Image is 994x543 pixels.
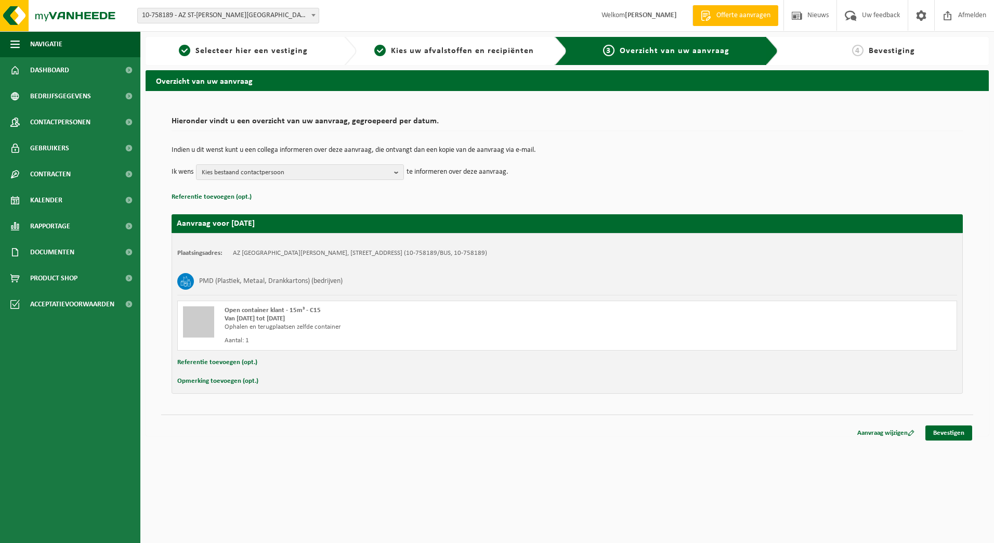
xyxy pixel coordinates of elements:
span: 10-758189 - AZ ST-LUCAS BRUGGE - ASSEBROEK [137,8,319,23]
span: Kalender [30,187,62,213]
span: Acceptatievoorwaarden [30,291,114,317]
span: Product Shop [30,265,77,291]
span: 4 [852,45,864,56]
span: Contracten [30,161,71,187]
div: Aantal: 1 [225,337,609,345]
span: Dashboard [30,57,69,83]
span: 10-758189 - AZ ST-LUCAS BRUGGE - ASSEBROEK [138,8,319,23]
span: 1 [179,45,190,56]
p: te informeren over deze aanvraag. [407,164,508,180]
button: Referentie toevoegen (opt.) [177,356,257,369]
span: 2 [374,45,386,56]
h2: Hieronder vindt u een overzicht van uw aanvraag, gegroepeerd per datum. [172,117,963,131]
a: 2Kies uw afvalstoffen en recipiënten [362,45,547,57]
p: Indien u dit wenst kunt u een collega informeren over deze aanvraag, die ontvangt dan een kopie v... [172,147,963,154]
h3: PMD (Plastiek, Metaal, Drankkartons) (bedrijven) [199,273,343,290]
span: Documenten [30,239,74,265]
span: Open container klant - 15m³ - C15 [225,307,321,314]
button: Opmerking toevoegen (opt.) [177,374,258,388]
strong: Plaatsingsadres: [177,250,223,256]
span: Overzicht van uw aanvraag [620,47,729,55]
a: Aanvraag wijzigen [849,425,922,441]
button: Referentie toevoegen (opt.) [172,190,252,204]
strong: [PERSON_NAME] [625,11,677,19]
div: Ophalen en terugplaatsen zelfde container [225,323,609,331]
h2: Overzicht van uw aanvraag [146,70,989,90]
strong: Aanvraag voor [DATE] [177,219,255,228]
span: Selecteer hier een vestiging [195,47,308,55]
span: Bevestiging [869,47,915,55]
a: Bevestigen [925,425,972,441]
span: 3 [603,45,614,56]
p: Ik wens [172,164,193,180]
span: Kies uw afvalstoffen en recipiënten [391,47,534,55]
button: Kies bestaand contactpersoon [196,164,404,180]
span: Rapportage [30,213,70,239]
span: Contactpersonen [30,109,90,135]
a: 1Selecteer hier een vestiging [151,45,336,57]
span: Navigatie [30,31,62,57]
td: AZ [GEOGRAPHIC_DATA][PERSON_NAME], [STREET_ADDRESS] (10-758189/BUS, 10-758189) [233,249,487,257]
strong: Van [DATE] tot [DATE] [225,315,285,322]
span: Bedrijfsgegevens [30,83,91,109]
span: Gebruikers [30,135,69,161]
a: Offerte aanvragen [692,5,778,26]
span: Offerte aanvragen [714,10,773,21]
span: Kies bestaand contactpersoon [202,165,390,180]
